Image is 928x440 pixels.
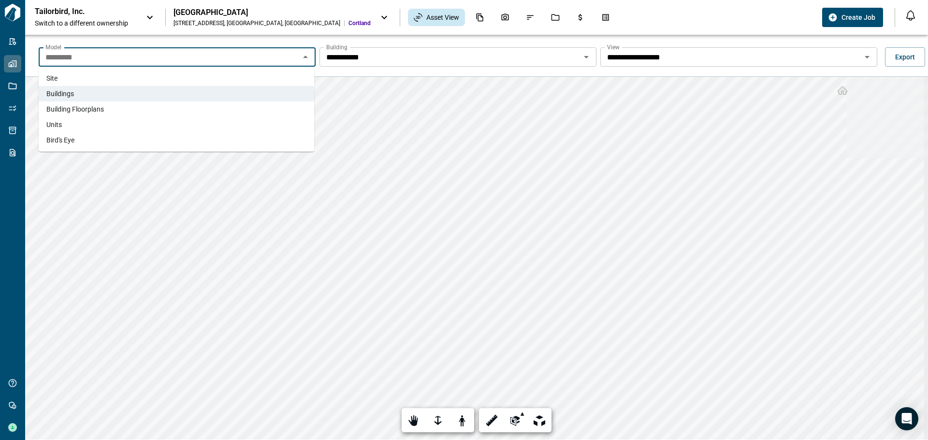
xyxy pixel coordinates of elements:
div: Jobs [545,9,565,26]
span: Buildings [46,89,74,99]
span: Units [46,120,62,129]
span: Asset View [426,13,459,22]
button: Open [580,50,593,64]
span: Site [46,73,58,83]
span: Cortland [348,19,371,27]
label: View [607,43,620,51]
button: Open notification feed [903,8,918,23]
button: Open [860,50,874,64]
p: Tailorbird, Inc. [35,7,122,16]
label: Model [45,43,61,51]
button: Export [885,47,925,67]
div: Takeoff Center [595,9,616,26]
div: Open Intercom Messenger [895,407,918,430]
div: Photos [495,9,515,26]
div: Documents [470,9,490,26]
div: [GEOGRAPHIC_DATA] [174,8,371,17]
label: Building [326,43,348,51]
div: Asset View [408,9,465,26]
div: Issues & Info [520,9,540,26]
span: Switch to a different ownership [35,18,136,28]
div: Budgets [570,9,591,26]
div: [STREET_ADDRESS] , [GEOGRAPHIC_DATA] , [GEOGRAPHIC_DATA] [174,19,340,27]
span: Create Job [841,13,875,22]
span: Export [895,52,915,62]
span: Building Floorplans [46,104,104,114]
button: Create Job [822,8,883,27]
span: Bird's Eye [46,135,74,145]
button: Close [299,50,312,64]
